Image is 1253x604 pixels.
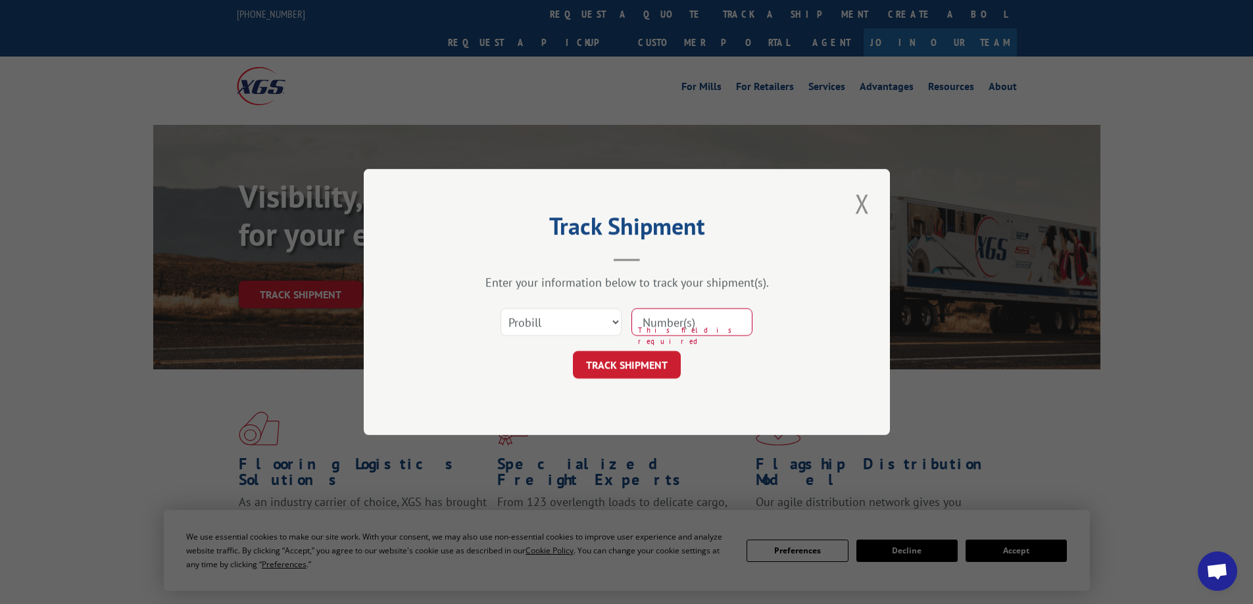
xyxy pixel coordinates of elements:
button: TRACK SHIPMENT [573,351,681,379]
span: This field is required [638,325,752,346]
h2: Track Shipment [430,217,824,242]
input: Number(s) [631,308,752,336]
button: Close modal [851,185,873,221]
a: Open chat [1198,551,1237,591]
div: Enter your information below to track your shipment(s). [430,275,824,290]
